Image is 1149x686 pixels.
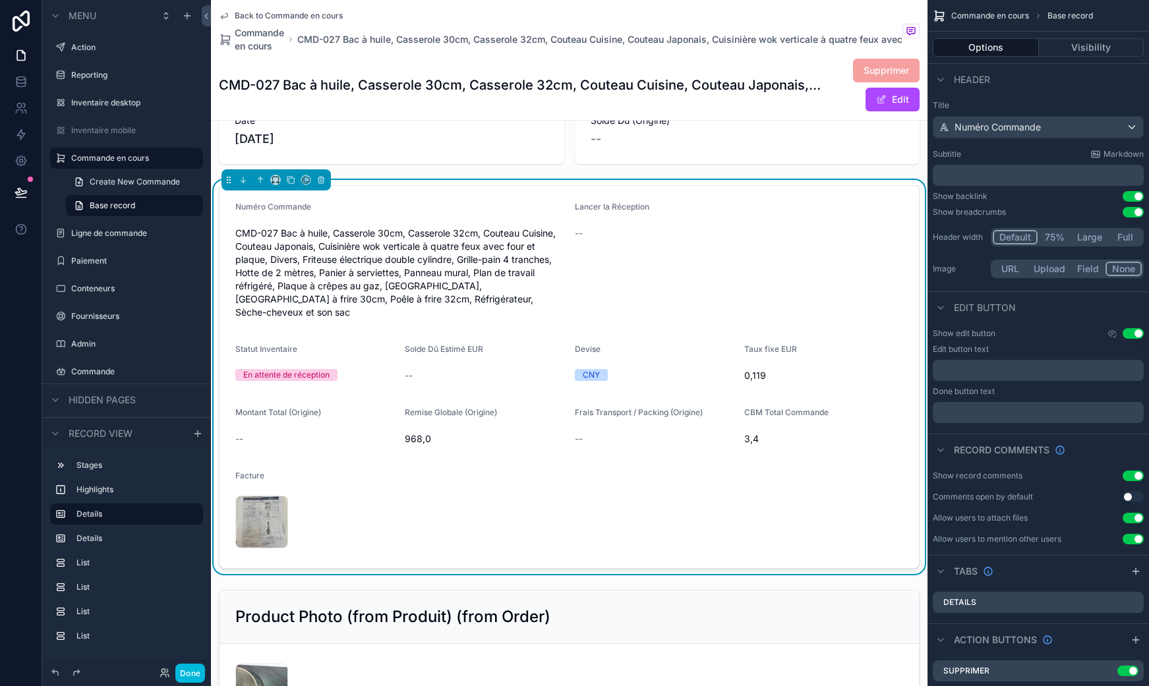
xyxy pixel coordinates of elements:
button: URL [993,262,1028,276]
span: Frais Transport / Packing (Origine) [575,407,703,417]
div: Show breadcrumbs [933,207,1006,217]
span: Back to Commande en cours [235,11,343,21]
label: Inventaire mobile [71,125,195,136]
span: Record comments [954,443,1049,457]
span: Action buttons [954,633,1037,646]
span: Menu [69,9,96,22]
span: Montant Total (Origine) [235,407,321,417]
span: Remise Globale (Origine) [405,407,497,417]
span: Statut Inventaire [235,344,297,354]
label: Commande [71,366,195,377]
button: Upload [1028,262,1071,276]
button: Numéro Commande [933,116,1144,138]
span: 0,119 [744,369,903,382]
a: Create New Commande [66,171,203,192]
label: Subtitle [933,149,961,159]
div: Show record comments [933,471,1022,481]
a: CMD-027 Bac à huile, Casserole 30cm, Casserole 32cm, Couteau Cuisine, Couteau Japonais, Cuisinièr... [297,33,913,46]
div: Allow users to attach files [933,513,1028,523]
label: Action [71,42,195,53]
button: Done [175,664,205,683]
div: Show backlink [933,191,987,202]
button: Default [993,230,1038,244]
label: Details [943,597,976,608]
span: Record view [69,427,133,440]
label: Image [933,264,986,274]
span: Base record [1047,11,1093,21]
span: Edit button [954,301,1016,314]
span: Create New Commande [90,177,180,187]
button: Full [1108,230,1142,244]
div: Allow users to mention other users [933,534,1061,544]
div: CNY [583,369,600,381]
span: CBM Total Commande [744,407,829,417]
span: Numéro Commande [955,121,1041,134]
label: Conteneurs [71,283,195,294]
h1: CMD-027 Bac à huile, Casserole 30cm, Casserole 32cm, Couteau Cuisine, Couteau Japonais, Cuisinièr... [219,76,821,94]
span: Devise [575,344,601,354]
span: Solde Dû Estimé EUR [405,344,483,354]
label: Ligne de commande [71,228,195,239]
span: Numéro Commande [235,202,311,212]
a: Back to Commande en cours [219,11,343,21]
label: List [76,606,192,617]
span: Header [954,73,990,86]
label: Paiement [71,256,195,266]
span: -- [235,432,243,445]
a: Markdown [1090,149,1144,159]
span: Tabs [954,565,978,578]
div: scrollable content [933,402,1144,423]
button: Field [1071,262,1106,276]
span: -- [575,432,583,445]
span: 3,4 [744,432,903,445]
button: Visibility [1039,38,1144,57]
div: scrollable content [42,449,211,660]
div: scrollable content [933,360,1144,381]
button: Options [933,38,1039,57]
label: Fournisseurs [71,311,195,322]
a: Commande en cours [219,26,284,53]
span: CMD-027 Bac à huile, Casserole 30cm, Casserole 32cm, Couteau Cuisine, Couteau Japonais, Cuisinièr... [235,227,564,319]
label: Reporting [71,70,195,80]
span: Markdown [1104,149,1144,159]
label: Highlights [76,484,192,495]
label: Details [76,533,192,544]
label: List [76,582,192,592]
span: Taux fixe EUR [744,344,797,354]
button: 75% [1038,230,1071,244]
label: List [76,631,192,641]
div: En attente de réception [243,369,330,381]
button: None [1105,262,1142,276]
label: Title [933,100,1144,111]
label: Header width [933,232,986,243]
span: 968,0 [405,432,564,445]
div: Comments open by default [933,492,1033,502]
label: List [76,557,192,568]
a: Base record [66,195,203,216]
span: Lancer la Réception [575,202,649,212]
span: -- [405,369,413,382]
button: Large [1071,230,1108,244]
span: Facture [235,471,264,480]
span: Commande en cours [235,26,284,53]
label: Show edit button [933,328,995,339]
label: Admin [71,339,195,349]
button: Edit [866,88,920,111]
span: Hidden pages [69,393,136,407]
label: Commande en cours [71,153,195,163]
label: Stages [76,460,192,471]
span: Base record [90,200,135,211]
label: Done button text [933,386,995,397]
label: Inventaire desktop [71,98,195,108]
